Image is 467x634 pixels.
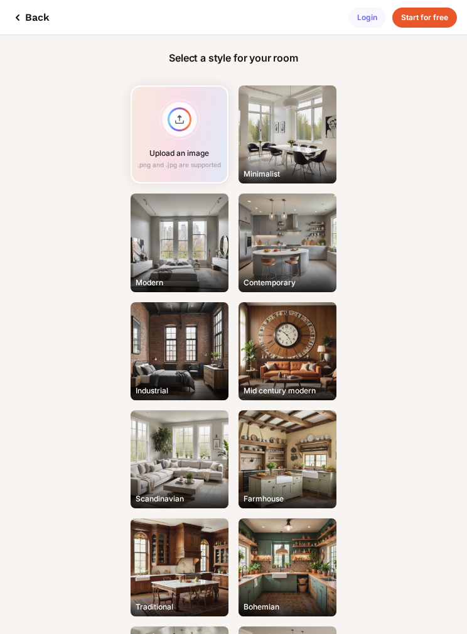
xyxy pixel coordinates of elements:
div: Back [10,10,50,25]
div: Industrial [136,386,168,395]
div: Contemporary [244,278,296,287]
div: Login [348,8,386,28]
div: Mid century modern [244,386,316,395]
div: Traditional [136,603,173,611]
div: Modern [136,278,163,287]
div: Start for free [392,8,457,28]
div: Farmhouse [244,495,284,503]
div: Scandinavian [136,495,184,503]
div: Select a style for your room [154,35,313,80]
div: Minimalist [244,170,280,178]
div: Bohemian [244,603,279,611]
